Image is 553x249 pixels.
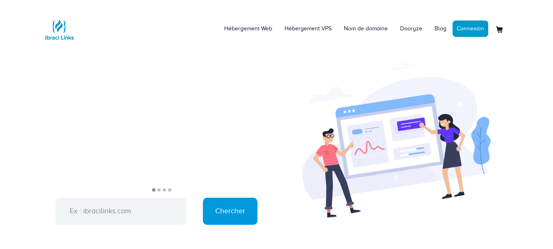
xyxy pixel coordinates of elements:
[453,21,488,37] a: Connexion
[43,6,76,46] a: Logo Ibraci Links
[338,16,394,41] a: Nom de domaine
[218,16,278,41] a: Hébergement Web
[203,198,257,225] input: Chercher
[43,13,76,46] img: Logo Ibraci Links
[428,16,453,41] a: Blog
[394,16,428,41] a: Dooryze
[55,198,187,225] input: Ex : ibracilinks.com
[278,16,338,41] a: Hébergement VPS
